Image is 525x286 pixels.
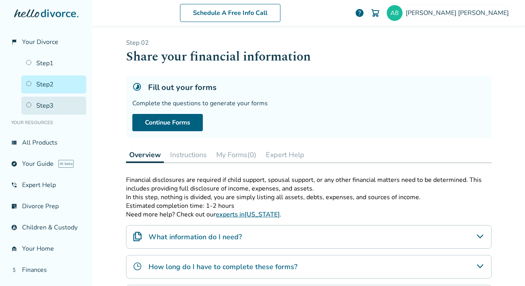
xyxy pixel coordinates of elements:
p: In this step, nothing is divided, you are simply listing all assets, debts, expenses, and sources... [126,193,492,202]
span: garage_home [11,246,17,252]
a: help [355,8,364,18]
p: Step 0 2 [126,38,492,47]
p: Financial disclosures are required if child support, spousal support, or any other financial matt... [126,176,492,193]
span: explore [11,161,17,167]
a: Step1 [21,54,86,72]
img: baudrey@live.com [387,5,403,21]
img: Cart [371,8,380,18]
button: Expert Help [263,147,308,163]
span: view_list [11,139,17,146]
button: Overview [126,147,164,163]
span: account_child [11,224,17,231]
div: Complete the questions to generate your forms [132,99,485,108]
a: attach_moneyFinances [6,261,86,279]
a: Step2 [21,75,86,93]
img: How long do I have to complete these forms? [133,262,142,271]
a: Schedule A Free Info Call [180,4,280,22]
img: What information do I need? [133,232,142,241]
span: attach_money [11,267,17,273]
a: flag_2Your Divorce [6,33,86,51]
h5: Fill out your forms [148,82,217,93]
span: phone_in_talk [11,182,17,188]
button: My Forms(0) [213,147,260,163]
div: How long do I have to complete these forms? [126,255,492,279]
a: experts in[US_STATE] [216,210,280,219]
a: account_childChildren & Custody [6,218,86,236]
span: [PERSON_NAME] [PERSON_NAME] [406,9,512,17]
div: What information do I need? [126,225,492,249]
p: Estimated completion time: 1-2 hours [126,202,492,210]
a: view_listAll Products [6,134,86,152]
span: list_alt_check [11,203,17,209]
span: Your Divorce [22,38,58,46]
a: phone_in_talkExpert Help [6,176,86,194]
h4: What information do I need? [148,232,242,242]
p: Need more help? Check out our . [126,210,492,219]
a: Step3 [21,97,86,115]
h1: Share your financial information [126,47,492,66]
a: exploreYour GuideAI beta [6,155,86,173]
iframe: Chat Widget [486,248,525,286]
span: AI beta [58,160,74,168]
span: flag_2 [11,39,17,45]
a: list_alt_checkDivorce Prep [6,197,86,215]
a: garage_homeYour Home [6,240,86,258]
a: Continue Forms [132,114,203,131]
h4: How long do I have to complete these forms? [148,262,297,272]
button: Instructions [167,147,210,163]
li: Your Resources [6,115,86,130]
